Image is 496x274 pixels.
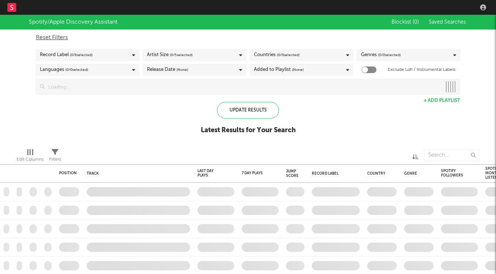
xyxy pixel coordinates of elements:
span: Blocklist [392,20,419,25]
span: (None) [292,65,304,74]
span: ( 0 / 5 selected) [170,51,193,59]
span: ( 0 ) [413,20,419,25]
div: Track [87,171,186,176]
div: Last Day Plays [197,169,223,178]
button: Saved Searches [427,19,467,25]
div: Edit Columns [17,155,44,164]
div: Reset Filters [36,33,460,42]
div: Position [59,171,77,175]
div: Spotify/Apple Discovery Assistant [29,18,117,27]
span: ( 0 / 0 selected) [378,51,401,59]
button: + Add Playlist [424,98,460,103]
div: Countries [254,51,300,59]
div: Genres [361,51,401,59]
div: Genre [404,171,430,176]
input: Loading... [45,79,441,94]
div: Edit Columns [17,146,44,167]
div: Update Results [217,102,279,119]
span: ( 0 / 0 selected) [65,65,88,74]
div: Spotify Followers [441,169,467,178]
div: Added to Playlist [254,65,304,74]
div: 7 Day Plays [242,171,268,175]
div: Filters [49,146,61,167]
div: Record Label [40,51,93,59]
div: Jump Score [286,169,299,178]
div: Artist Size [147,51,193,59]
span: (None) [176,65,188,74]
div: Release Date [147,65,188,74]
span: ( 0 / 6 selected) [70,51,93,59]
label: Exclude Lofi / Instrumental Labels [388,65,455,74]
div: Filters [49,155,61,164]
div: Languages [40,65,88,74]
span: ( 0 / 0 selected) [277,51,300,59]
span: Saved Searches [429,20,467,25]
div: Country [367,171,393,176]
input: Search... [424,150,479,161]
div: Latest Results for Your Search [201,126,296,135]
div: Record Label [312,171,356,176]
